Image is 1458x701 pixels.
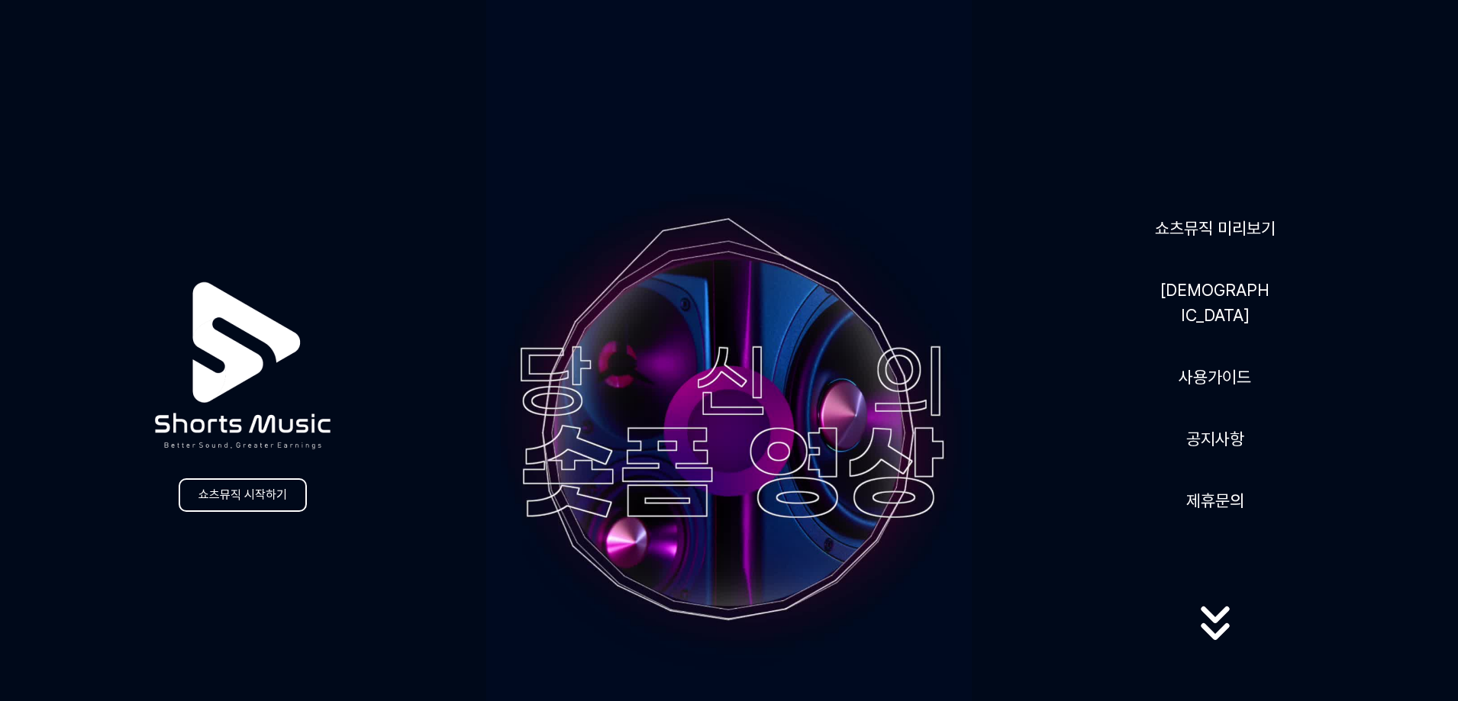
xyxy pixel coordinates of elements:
a: [DEMOGRAPHIC_DATA] [1154,272,1276,334]
a: 사용가이드 [1173,359,1257,396]
a: 쇼츠뮤직 미리보기 [1149,210,1282,247]
a: 쇼츠뮤직 시작하기 [179,478,307,512]
a: 공지사항 [1180,420,1250,458]
img: logo [118,241,368,490]
button: 제휴문의 [1180,482,1250,519]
